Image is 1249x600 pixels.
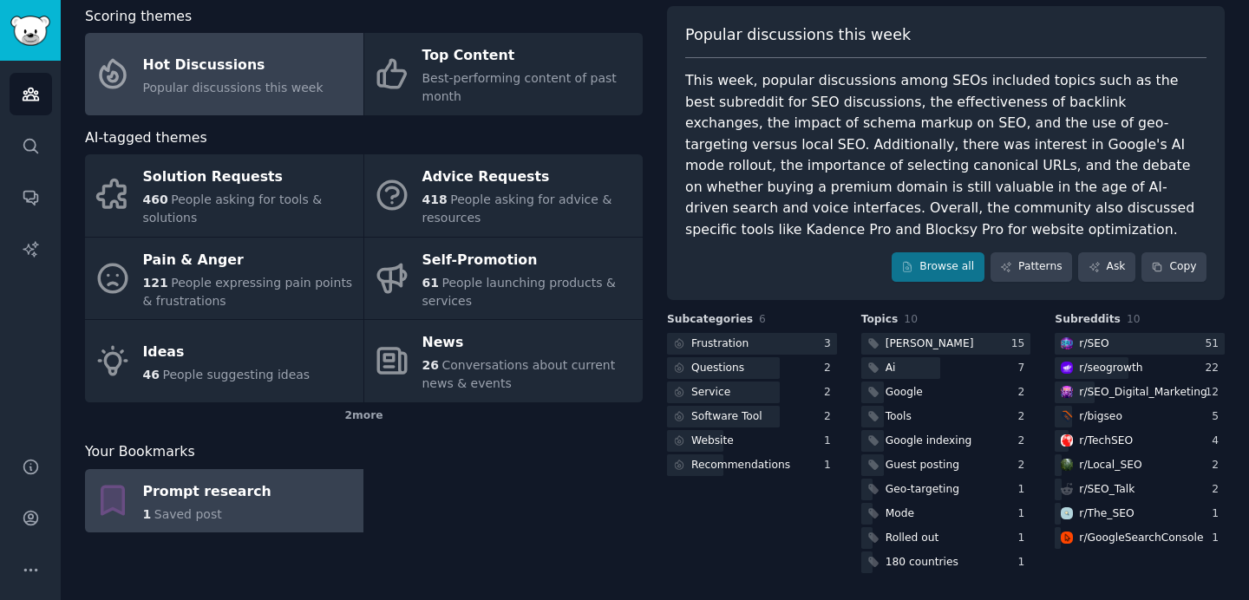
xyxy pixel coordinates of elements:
[667,406,837,427] a: Software Tool2
[422,42,634,70] div: Top Content
[1055,333,1225,355] a: SEOr/SEO51
[162,368,310,382] span: People suggesting ideas
[1061,532,1073,544] img: GoogleSearchConsole
[143,276,168,290] span: 121
[861,312,899,328] span: Topics
[861,527,1031,549] a: Rolled out1
[143,192,323,225] span: People asking for tools & solutions
[861,551,1031,573] a: 180 countries1
[1079,482,1135,498] div: r/ SEO_Talk
[861,430,1031,452] a: Google indexing2
[422,246,634,274] div: Self-Promotion
[886,385,923,401] div: Google
[1018,409,1031,425] div: 2
[1212,506,1225,522] div: 1
[861,382,1031,403] a: Google2
[364,320,643,402] a: News26Conversations about current news & events
[667,333,837,355] a: Frustration3
[886,361,896,376] div: Ai
[1205,336,1225,352] div: 51
[1079,361,1142,376] div: r/ seogrowth
[824,409,837,425] div: 2
[1079,336,1108,352] div: r/ SEO
[422,164,634,192] div: Advice Requests
[667,430,837,452] a: Website1
[861,454,1031,476] a: Guest posting2
[422,276,616,308] span: People launching products & services
[861,479,1031,500] a: Geo-targeting1
[691,336,749,352] div: Frustration
[422,192,448,206] span: 418
[1055,527,1225,549] a: GoogleSearchConsoler/GoogleSearchConsole1
[85,238,363,320] a: Pain & Anger121People expressing pain points & frustrations
[1018,555,1031,571] div: 1
[1018,385,1031,401] div: 2
[85,6,192,28] span: Scoring themes
[1127,313,1141,325] span: 10
[691,458,790,473] div: Recommendations
[143,338,311,366] div: Ideas
[1212,409,1225,425] div: 5
[1212,482,1225,498] div: 2
[143,164,355,192] div: Solution Requests
[1205,361,1225,376] div: 22
[892,252,984,282] a: Browse all
[1079,506,1134,522] div: r/ The_SEO
[85,127,207,149] span: AI-tagged themes
[1079,458,1141,473] div: r/ Local_SEO
[1061,362,1073,374] img: seogrowth
[422,276,439,290] span: 61
[85,154,363,237] a: Solution Requests460People asking for tools & solutions
[143,192,168,206] span: 460
[991,252,1072,282] a: Patterns
[422,192,612,225] span: People asking for advice & resources
[143,478,271,505] div: Prompt research
[691,434,734,449] div: Website
[143,507,152,521] span: 1
[1061,410,1073,422] img: bigseo
[143,368,160,382] span: 46
[422,358,616,390] span: Conversations about current news & events
[10,16,50,46] img: GummySearch logo
[1079,531,1203,546] div: r/ GoogleSearchConsole
[85,33,363,115] a: Hot DiscussionsPopular discussions this week
[1061,337,1073,349] img: SEO
[824,458,837,473] div: 1
[824,336,837,352] div: 3
[1018,361,1031,376] div: 7
[824,361,837,376] div: 2
[886,555,958,571] div: 180 countries
[1055,479,1225,500] a: r/SEO_Talk2
[1018,434,1031,449] div: 2
[1018,531,1031,546] div: 1
[1018,458,1031,473] div: 2
[85,441,195,463] span: Your Bookmarks
[1078,252,1135,282] a: Ask
[1018,482,1031,498] div: 1
[904,313,918,325] span: 10
[691,385,730,401] div: Service
[154,507,222,521] span: Saved post
[861,406,1031,427] a: Tools2
[1055,312,1121,328] span: Subreddits
[759,313,766,325] span: 6
[85,469,363,533] a: Prompt research1Saved post
[143,81,324,95] span: Popular discussions this week
[1055,454,1225,476] a: Local_SEOr/Local_SEO2
[364,33,643,115] a: Top ContentBest-performing content of past month
[886,434,972,449] div: Google indexing
[886,506,914,522] div: Mode
[685,70,1206,240] div: This week, popular discussions among SEOs included topics such as the best subreddit for SEO disc...
[667,357,837,379] a: Questions2
[861,357,1031,379] a: Ai7
[1055,503,1225,525] a: The_SEOr/The_SEO1
[422,329,634,357] div: News
[667,312,753,328] span: Subcategories
[667,382,837,403] a: Service2
[1055,406,1225,427] a: bigseor/bigseo5
[667,454,837,476] a: Recommendations1
[422,71,617,103] span: Best-performing content of past month
[1212,434,1225,449] div: 4
[1079,409,1122,425] div: r/ bigseo
[691,361,744,376] div: Questions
